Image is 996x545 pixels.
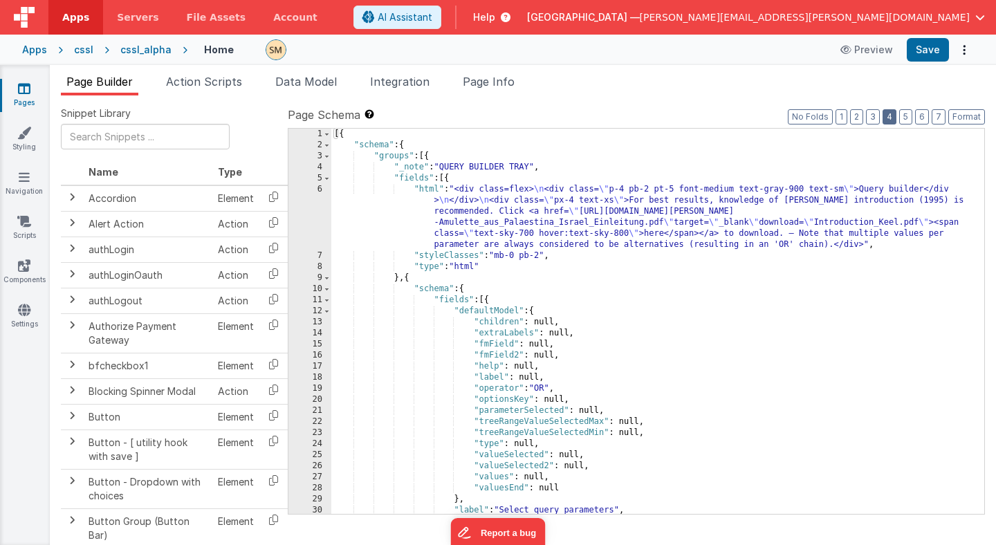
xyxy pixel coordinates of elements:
[212,185,259,212] td: Element
[288,472,331,483] div: 27
[832,39,901,61] button: Preview
[187,10,246,24] span: File Assets
[288,272,331,284] div: 9
[212,313,259,353] td: Element
[83,353,212,378] td: bfcheckbox1
[266,40,286,59] img: e9616e60dfe10b317d64a5e98ec8e357
[850,109,863,124] button: 2
[212,288,259,313] td: Action
[83,313,212,353] td: Authorize Payment Gateway
[275,75,337,89] span: Data Model
[932,109,946,124] button: 7
[527,10,985,24] button: [GEOGRAPHIC_DATA] — [PERSON_NAME][EMAIL_ADDRESS][PERSON_NAME][DOMAIN_NAME]
[836,109,847,124] button: 1
[288,372,331,383] div: 18
[899,109,912,124] button: 5
[83,288,212,313] td: authLogout
[62,10,89,24] span: Apps
[353,6,441,29] button: AI Assistant
[378,10,432,24] span: AI Assistant
[288,284,331,295] div: 10
[954,40,974,59] button: Options
[212,262,259,288] td: Action
[83,404,212,429] td: Button
[288,306,331,317] div: 12
[288,405,331,416] div: 21
[83,378,212,404] td: Blocking Spinner Modal
[288,328,331,339] div: 14
[83,185,212,212] td: Accordion
[83,262,212,288] td: authLoginOauth
[212,429,259,469] td: Element
[66,75,133,89] span: Page Builder
[288,361,331,372] div: 17
[288,184,331,250] div: 6
[288,162,331,173] div: 4
[883,109,896,124] button: 4
[288,173,331,184] div: 5
[288,129,331,140] div: 1
[288,295,331,306] div: 11
[117,10,158,24] span: Servers
[218,166,242,178] span: Type
[212,469,259,508] td: Element
[166,75,242,89] span: Action Scripts
[61,107,131,120] span: Snippet Library
[288,505,331,516] div: 30
[83,211,212,237] td: Alert Action
[288,151,331,162] div: 3
[61,124,230,149] input: Search Snippets ...
[212,378,259,404] td: Action
[288,438,331,450] div: 24
[288,450,331,461] div: 25
[212,237,259,262] td: Action
[89,166,118,178] span: Name
[288,350,331,361] div: 16
[83,237,212,262] td: authLogin
[288,427,331,438] div: 23
[288,494,331,505] div: 29
[288,483,331,494] div: 28
[866,109,880,124] button: 3
[212,353,259,378] td: Element
[288,140,331,151] div: 2
[120,43,172,57] div: cssl_alpha
[22,43,47,57] div: Apps
[288,261,331,272] div: 8
[907,38,949,62] button: Save
[83,429,212,469] td: Button - [ utility hook with save ]
[288,383,331,394] div: 19
[288,339,331,350] div: 15
[74,43,93,57] div: cssl
[948,109,985,124] button: Format
[915,109,929,124] button: 6
[288,107,360,123] span: Page Schema
[640,10,970,24] span: [PERSON_NAME][EMAIL_ADDRESS][PERSON_NAME][DOMAIN_NAME]
[463,75,515,89] span: Page Info
[288,250,331,261] div: 7
[83,469,212,508] td: Button - Dropdown with choices
[204,44,234,55] h4: Home
[212,211,259,237] td: Action
[288,461,331,472] div: 26
[527,10,640,24] span: [GEOGRAPHIC_DATA] —
[788,109,833,124] button: No Folds
[288,394,331,405] div: 20
[370,75,430,89] span: Integration
[288,317,331,328] div: 13
[473,10,495,24] span: Help
[288,416,331,427] div: 22
[212,404,259,429] td: Element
